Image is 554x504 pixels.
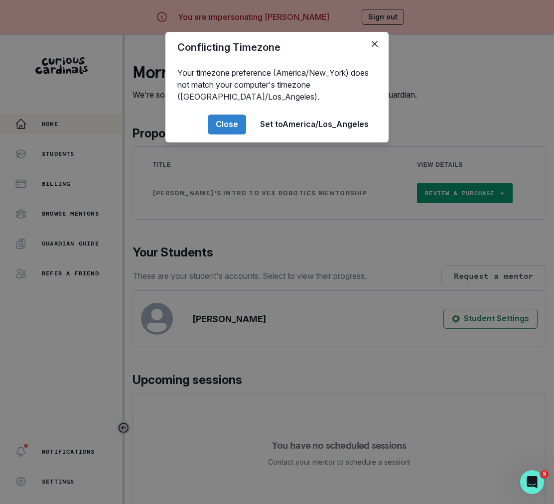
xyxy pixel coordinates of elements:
[165,32,389,63] header: Conflicting Timezone
[520,470,544,494] iframe: Intercom live chat
[208,115,246,134] button: Close
[367,36,383,52] button: Close
[541,470,549,478] span: 5
[252,115,377,134] button: Set toAmerica/Los_Angeles
[165,63,389,107] div: Your timezone preference (America/New_York) does not match your computer's timezone ([GEOGRAPHIC_...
